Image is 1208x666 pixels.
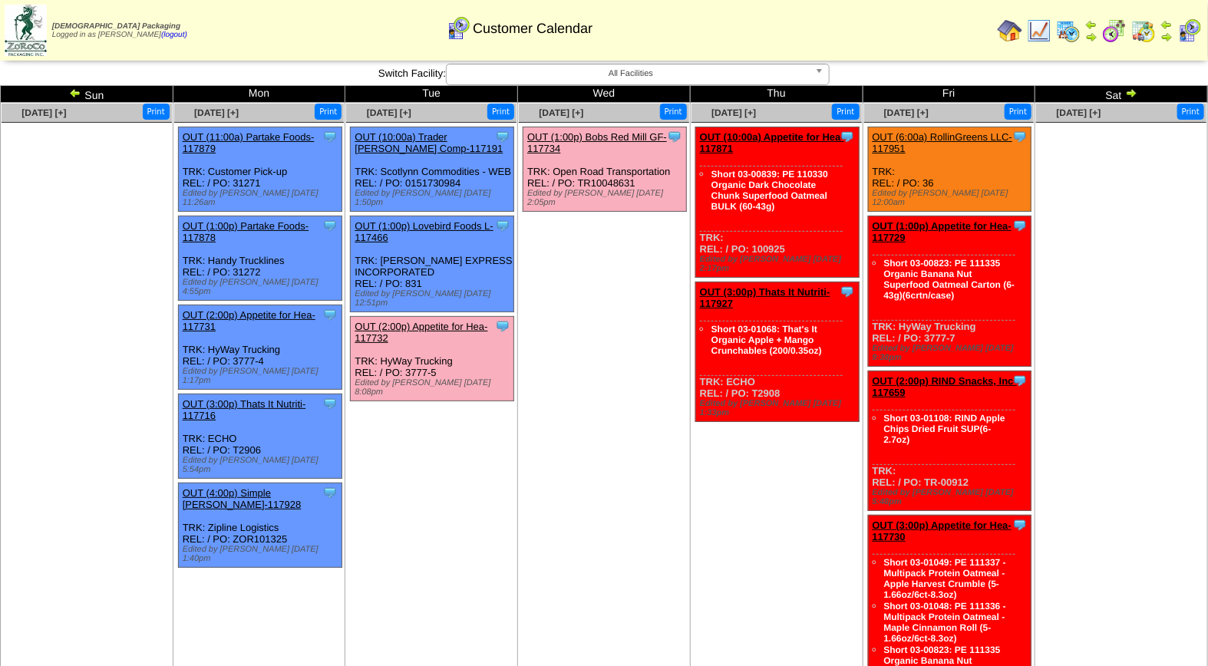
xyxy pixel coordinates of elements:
[711,324,822,356] a: Short 03-01068: That's It Organic Apple + Mango Crunchables (200/0.35oz)
[183,220,309,243] a: OUT (1:00p) Partake Foods-117878
[832,104,859,120] button: Print
[21,107,66,118] span: [DATE] [+]
[5,5,47,56] img: zoroco-logo-small.webp
[1,86,173,103] td: Sun
[884,413,1005,445] a: Short 03-01108: RIND Apple Chips Dried Fruit SUP(6-2.7oz)
[873,375,1018,398] a: OUT (2:00p) RIND Snacks, Inc-117659
[355,321,487,344] a: OUT (2:00p) Appetite for Hea-117732
[700,131,844,154] a: OUT (10:00a) Appetite for Hea-117871
[315,104,342,120] button: Print
[322,129,338,144] img: Tooltip
[1085,31,1097,43] img: arrowright.gif
[523,127,687,212] div: TRK: Open Road Transportation REL: / PO: TR10048631
[998,18,1022,43] img: home.gif
[711,169,828,212] a: Short 03-00839: PE 110330 Organic Dark Chocolate Chunk Superfood Oatmeal BULK (60-43g)
[700,255,859,273] div: Edited by [PERSON_NAME] [DATE] 2:17pm
[1012,218,1028,233] img: Tooltip
[700,399,859,417] div: Edited by [PERSON_NAME] [DATE] 1:33pm
[868,127,1031,212] div: TRK: REL: / PO: 36
[695,127,859,278] div: TRK: REL: / PO: 100925
[884,557,1006,600] a: Short 03-01049: PE 111337 - Multipack Protein Oatmeal - Apple Harvest Crumble (5-1.66oz/6ct-8.3oz)
[1057,107,1101,118] a: [DATE] [+]
[527,131,667,154] a: OUT (1:00p) Bobs Red Mill GF-117734
[52,22,187,39] span: Logged in as [PERSON_NAME]
[178,394,342,479] div: TRK: ECHO REL: / PO: T2906
[183,487,302,510] a: OUT (4:00p) Simple [PERSON_NAME]-117928
[873,344,1031,362] div: Edited by [PERSON_NAME] [DATE] 9:38pm
[194,107,239,118] a: [DATE] [+]
[178,483,342,568] div: TRK: Zipline Logistics REL: / PO: ZOR101325
[873,131,1013,154] a: OUT (6:00a) RollinGreens LLC-117951
[1131,18,1156,43] img: calendarinout.gif
[178,216,342,301] div: TRK: Handy Trucklines REL: / PO: 31272
[667,129,682,144] img: Tooltip
[1005,104,1031,120] button: Print
[1035,86,1208,103] td: Sat
[355,289,513,308] div: Edited by [PERSON_NAME] [DATE] 12:51pm
[322,396,338,411] img: Tooltip
[446,16,470,41] img: calendarcustomer.gif
[183,131,315,154] a: OUT (11:00a) Partake Foods-117879
[178,305,342,390] div: TRK: HyWay Trucking REL: / PO: 3777-4
[495,318,510,334] img: Tooltip
[143,104,170,120] button: Print
[355,378,513,397] div: Edited by [PERSON_NAME] [DATE] 8:08pm
[495,129,510,144] img: Tooltip
[840,129,855,144] img: Tooltip
[351,216,514,312] div: TRK: [PERSON_NAME] EXPRESS INCORPORATED REL: / PO: 831
[1012,373,1028,388] img: Tooltip
[863,86,1035,103] td: Fri
[183,456,342,474] div: Edited by [PERSON_NAME] [DATE] 5:54pm
[322,307,338,322] img: Tooltip
[473,21,592,37] span: Customer Calendar
[355,220,493,243] a: OUT (1:00p) Lovebird Foods L-117466
[660,104,687,120] button: Print
[1012,129,1028,144] img: Tooltip
[183,367,342,385] div: Edited by [PERSON_NAME] [DATE] 1:17pm
[453,64,809,83] span: All Facilities
[873,488,1031,506] div: Edited by [PERSON_NAME] [DATE] 5:48pm
[345,86,518,103] td: Tue
[322,218,338,233] img: Tooltip
[178,127,342,212] div: TRK: Customer Pick-up REL: / PO: 31271
[1125,87,1137,99] img: arrowright.gif
[700,286,830,309] a: OUT (3:00p) Thats It Nutriti-117927
[355,189,513,207] div: Edited by [PERSON_NAME] [DATE] 1:50pm
[1012,517,1028,532] img: Tooltip
[1102,18,1127,43] img: calendarblend.gif
[69,87,81,99] img: arrowleft.gif
[1177,104,1204,120] button: Print
[1160,31,1173,43] img: arrowright.gif
[173,86,345,103] td: Mon
[367,107,411,118] a: [DATE] [+]
[884,601,1006,644] a: Short 03-01048: PE 111336 - Multipack Protein Oatmeal - Maple Cinnamon Roll (5-1.66oz/6ct-8.3oz)
[868,371,1031,511] div: TRK: REL: / PO: TR-00912
[495,218,510,233] img: Tooltip
[52,22,180,31] span: [DEMOGRAPHIC_DATA] Packaging
[1027,18,1051,43] img: line_graph.gif
[183,309,315,332] a: OUT (2:00p) Appetite for Hea-117731
[527,189,686,207] div: Edited by [PERSON_NAME] [DATE] 2:05pm
[183,278,342,296] div: Edited by [PERSON_NAME] [DATE] 4:55pm
[539,107,583,118] a: [DATE] [+]
[351,127,514,212] div: TRK: Scotlynn Commodities - WEB REL: / PO: 0151730984
[1160,18,1173,31] img: arrowleft.gif
[322,485,338,500] img: Tooltip
[161,31,187,39] a: (logout)
[690,86,863,103] td: Thu
[183,398,306,421] a: OUT (3:00p) Thats It Nutriti-117716
[355,131,503,154] a: OUT (10:00a) Trader [PERSON_NAME] Comp-117191
[711,107,756,118] a: [DATE] [+]
[183,545,342,563] div: Edited by [PERSON_NAME] [DATE] 1:40pm
[873,189,1031,207] div: Edited by [PERSON_NAME] [DATE] 12:00am
[183,189,342,207] div: Edited by [PERSON_NAME] [DATE] 11:26am
[884,258,1015,301] a: Short 03-00823: PE 111335 Organic Banana Nut Superfood Oatmeal Carton (6-43g)(6crtn/case)
[884,107,929,118] a: [DATE] [+]
[1056,18,1081,43] img: calendarprod.gif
